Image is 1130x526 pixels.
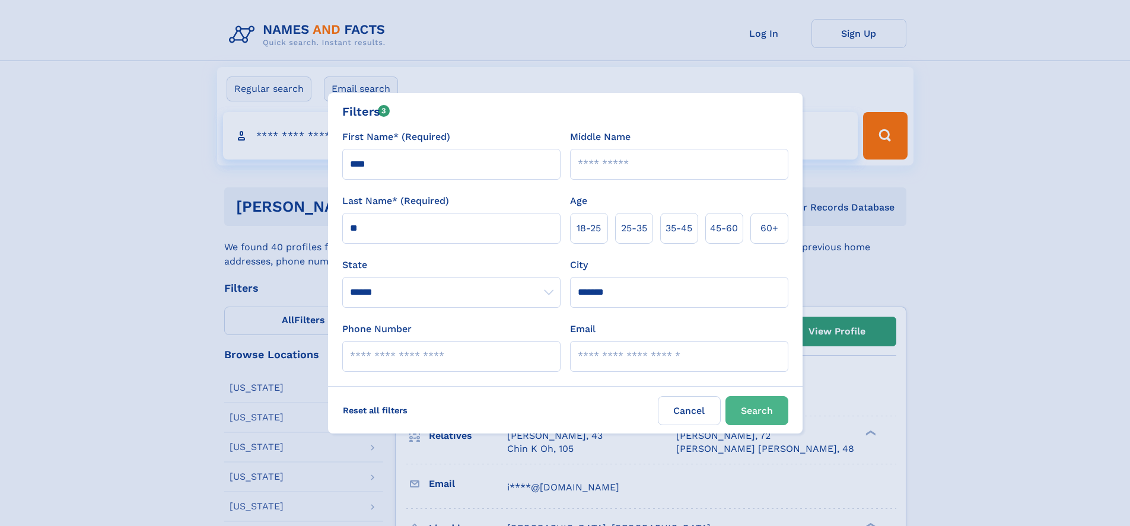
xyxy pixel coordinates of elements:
label: Reset all filters [335,396,415,425]
span: 45‑60 [710,221,738,235]
span: 25‑35 [621,221,647,235]
label: Email [570,322,596,336]
label: Cancel [658,396,721,425]
div: Filters [342,103,390,120]
label: First Name* (Required) [342,130,450,144]
label: Age [570,194,587,208]
label: Phone Number [342,322,412,336]
label: Last Name* (Required) [342,194,449,208]
label: Middle Name [570,130,631,144]
label: State [342,258,561,272]
span: 35‑45 [666,221,692,235]
span: 18‑25 [577,221,601,235]
button: Search [725,396,788,425]
label: City [570,258,588,272]
span: 60+ [760,221,778,235]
